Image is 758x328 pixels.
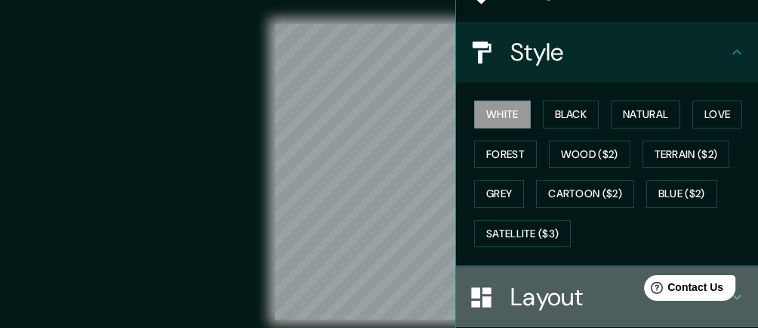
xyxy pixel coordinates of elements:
div: Layout [456,267,758,327]
button: Natural [611,101,680,128]
button: Black [543,101,599,128]
button: Satellite ($3) [474,220,571,248]
iframe: Help widget launcher [624,269,741,311]
button: Wood ($2) [549,141,630,169]
button: Forest [474,141,537,169]
button: Grey [474,180,524,208]
button: Cartoon ($2) [536,180,634,208]
button: Blue ($2) [646,180,717,208]
h4: Layout [510,282,728,312]
div: Style [456,22,758,82]
h4: Style [510,37,728,67]
button: Terrain ($2) [642,141,730,169]
canvas: Map [275,24,483,320]
button: White [474,101,531,128]
button: Love [692,101,742,128]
